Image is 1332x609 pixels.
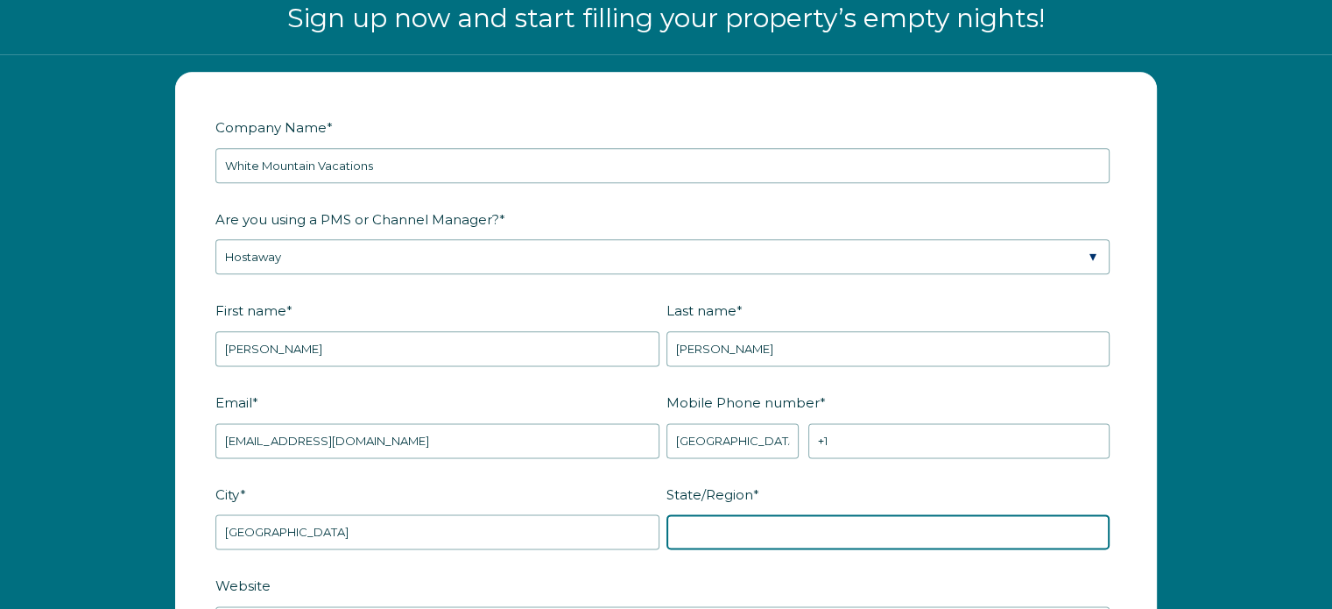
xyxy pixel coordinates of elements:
span: Last name [666,297,736,324]
span: Are you using a PMS or Channel Manager? [215,206,499,233]
span: State/Region [666,481,753,508]
span: Mobile Phone number [666,389,820,416]
span: First name [215,297,286,324]
span: Sign up now and start filling your property’s empty nights! [287,2,1045,34]
span: Company Name [215,114,327,141]
span: City [215,481,240,508]
span: Website [215,572,271,599]
span: Email [215,389,252,416]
